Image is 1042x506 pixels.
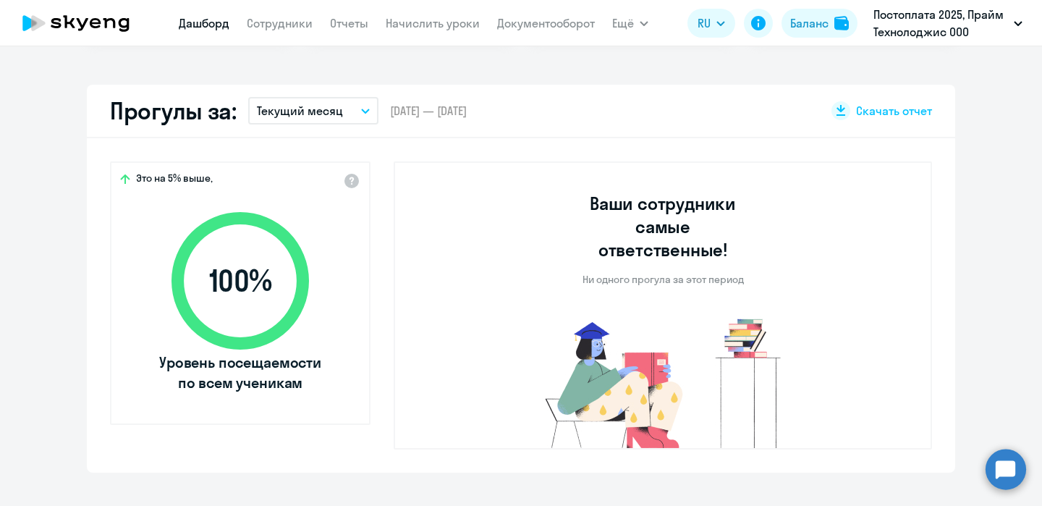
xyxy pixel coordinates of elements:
p: Постоплата 2025, Прайм Технолоджис ООО [873,6,1008,41]
span: Уровень посещаемости по всем ученикам [157,353,323,393]
span: 100 % [157,263,323,298]
h2: Прогулы за: [110,96,237,125]
span: Ещё [612,14,634,32]
img: no-truants [518,315,808,448]
a: Отчеты [330,16,368,30]
a: Документооборот [497,16,595,30]
button: Текущий месяц [248,97,378,125]
span: Скачать отчет [856,103,932,119]
span: [DATE] — [DATE] [390,103,467,119]
button: RU [687,9,735,38]
button: Постоплата 2025, Прайм Технолоджис ООО [866,6,1030,41]
a: Дашборд [179,16,229,30]
a: Начислить уроки [386,16,480,30]
img: balance [834,16,849,30]
div: Баланс [790,14,829,32]
span: RU [698,14,711,32]
button: Балансbalance [781,9,857,38]
p: Ни одного прогула за этот период [583,273,744,286]
p: Текущий месяц [257,102,343,119]
h3: Ваши сотрудники самые ответственные! [570,192,756,261]
button: Ещё [612,9,648,38]
span: Это на 5% выше, [136,172,213,189]
a: Сотрудники [247,16,313,30]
